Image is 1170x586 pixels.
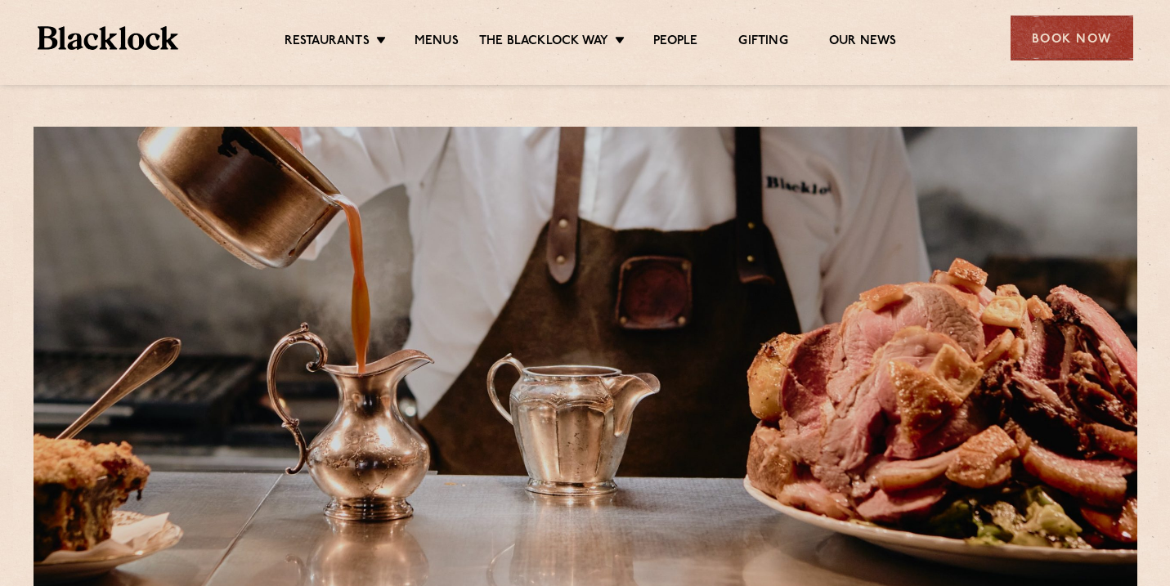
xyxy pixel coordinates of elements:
img: BL_Textured_Logo-footer-cropped.svg [38,26,179,50]
a: Menus [415,34,459,51]
a: Our News [829,34,897,51]
a: Gifting [738,34,787,51]
a: People [653,34,697,51]
a: The Blacklock Way [479,34,608,51]
a: Restaurants [285,34,370,51]
div: Book Now [1011,16,1133,60]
